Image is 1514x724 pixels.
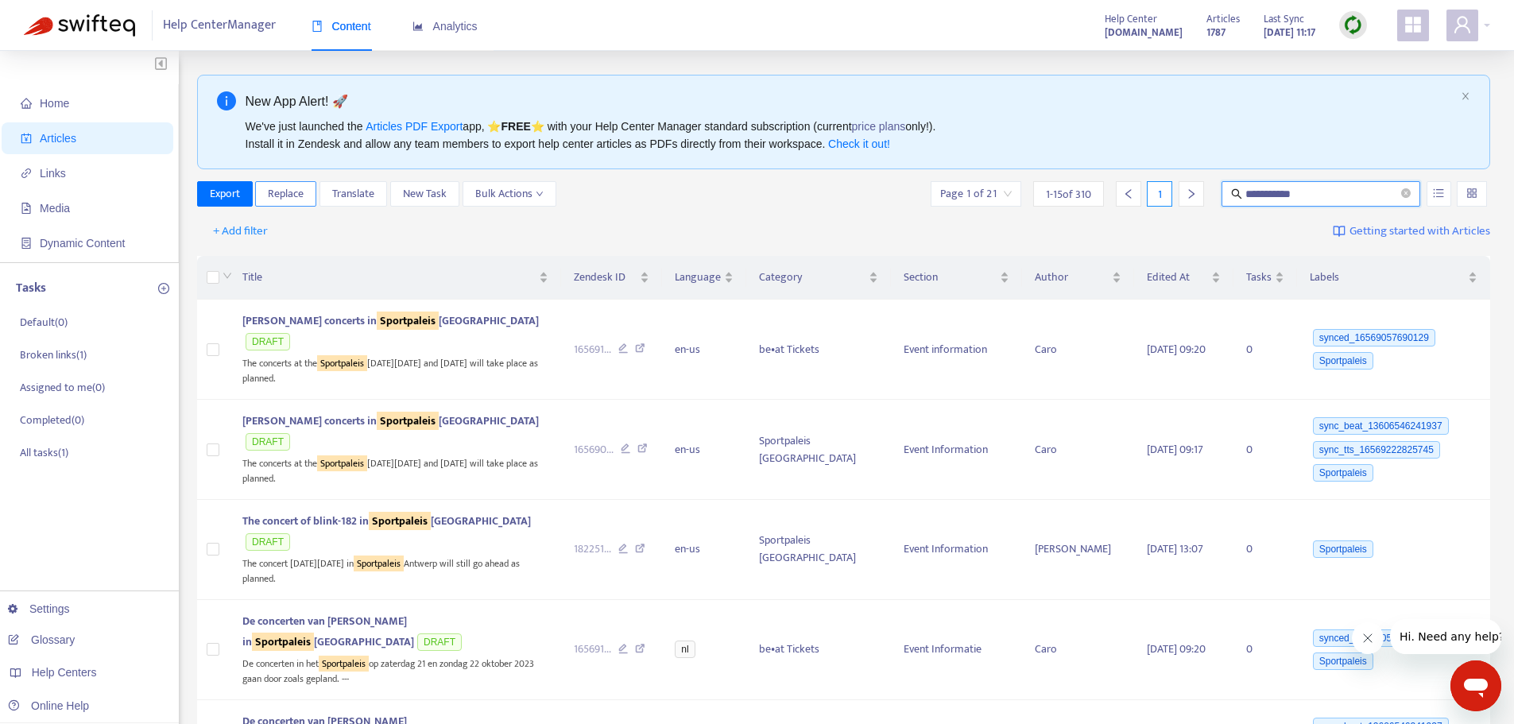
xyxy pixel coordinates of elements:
[242,269,536,286] span: Title
[158,283,169,294] span: plus-circle
[242,612,414,651] span: De concerten van [PERSON_NAME] in [GEOGRAPHIC_DATA]
[1461,91,1470,102] button: close
[561,256,663,300] th: Zendesk ID
[1313,464,1373,482] span: Sportpaleis
[24,14,135,37] img: Swifteq
[1264,24,1315,41] strong: [DATE] 11:17
[1390,619,1501,654] iframe: Bericht van bedrijf
[852,120,906,133] a: price plans
[463,181,556,207] button: Bulk Actionsdown
[8,633,75,646] a: Glossary
[1461,91,1470,101] span: close
[40,132,76,145] span: Articles
[319,181,387,207] button: Translate
[1349,223,1490,241] span: Getting started with Articles
[536,190,544,198] span: down
[21,133,32,144] span: account-book
[891,300,1021,400] td: Event information
[1206,10,1240,28] span: Articles
[1297,256,1490,300] th: Labels
[1343,15,1363,35] img: sync.dc5367851b00ba804db3.png
[317,355,367,371] sqkw: Sportpaleis
[20,347,87,363] p: Broken links ( 1 )
[319,656,369,672] sqkw: Sportpaleis
[1035,269,1109,286] span: Author
[312,20,371,33] span: Content
[1147,269,1208,286] span: Edited At
[417,633,462,651] span: DRAFT
[1404,15,1423,34] span: appstore
[412,20,478,33] span: Analytics
[366,120,463,133] a: Articles PDF Export
[1401,188,1411,198] span: close-circle
[268,185,304,203] span: Replace
[662,400,746,500] td: en-us
[904,269,996,286] span: Section
[891,500,1021,600] td: Event Information
[242,312,539,330] span: [PERSON_NAME] concerts in [GEOGRAPHIC_DATA]
[1186,188,1197,199] span: right
[1352,622,1384,654] iframe: Bericht sluiten
[246,333,290,350] span: DRAFT
[403,185,447,203] span: New Task
[1313,417,1449,435] span: sync_beat_13606546241937
[332,185,374,203] span: Translate
[21,98,32,109] span: home
[32,666,97,679] span: Help Centers
[574,540,611,558] span: 182251 ...
[1022,256,1134,300] th: Author
[1450,660,1501,711] iframe: Knop om het berichtenvenster te openen
[1105,10,1157,28] span: Help Center
[201,219,280,244] button: + Add filter
[40,167,66,180] span: Links
[8,699,89,712] a: Online Help
[1313,540,1373,558] span: Sportpaleis
[197,181,253,207] button: Export
[8,602,70,615] a: Settings
[1147,181,1172,207] div: 1
[675,269,721,286] span: Language
[1233,400,1297,500] td: 0
[242,512,531,530] span: The concert of blink-182 in [GEOGRAPHIC_DATA]
[21,203,32,214] span: file-image
[1233,256,1297,300] th: Tasks
[246,433,290,451] span: DRAFT
[574,641,611,658] span: 165691 ...
[10,11,114,24] span: Hi. Need any help?
[21,168,32,179] span: link
[746,600,891,700] td: be•at Tickets
[312,21,323,32] span: book
[1233,300,1297,400] td: 0
[1333,219,1490,244] a: Getting started with Articles
[574,441,614,459] span: 165690 ...
[163,10,276,41] span: Help Center Manager
[1134,256,1233,300] th: Edited At
[891,600,1021,700] td: Event Informatie
[20,412,84,428] p: Completed ( 0 )
[242,454,548,486] div: The concerts at the [DATE][DATE] and [DATE] will take place as planned.
[16,279,46,298] p: Tasks
[662,256,746,300] th: Language
[40,97,69,110] span: Home
[1147,540,1203,558] span: [DATE] 13:07
[1022,300,1134,400] td: Caro
[255,181,316,207] button: Replace
[242,354,548,386] div: The concerts at the [DATE][DATE] and [DATE] will take place as planned.
[246,91,1455,111] div: New App Alert! 🚀
[746,256,891,300] th: Category
[675,641,695,658] span: nl
[1147,640,1206,658] span: [DATE] 09:20
[252,633,314,651] sqkw: Sportpaleis
[246,533,290,551] span: DRAFT
[1246,269,1272,286] span: Tasks
[354,556,404,571] sqkw: Sportpaleis
[1206,24,1226,41] strong: 1787
[20,314,68,331] p: Default ( 0 )
[746,500,891,600] td: Sportpaleis [GEOGRAPHIC_DATA]
[390,181,459,207] button: New Task
[1105,23,1183,41] a: [DOMAIN_NAME]
[317,455,367,471] sqkw: Sportpaleis
[21,238,32,249] span: container
[40,202,70,215] span: Media
[662,500,746,600] td: en-us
